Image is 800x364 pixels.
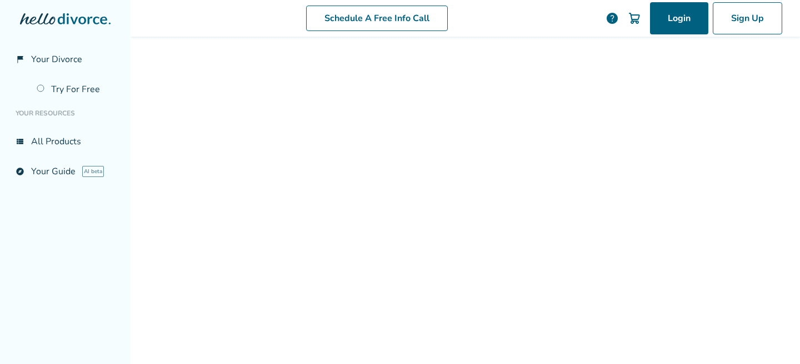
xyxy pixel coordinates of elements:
a: Login [650,2,708,34]
span: explore [16,167,24,176]
span: AI beta [82,166,104,177]
a: help [606,12,619,25]
a: view_listAll Products [9,129,122,154]
a: exploreYour GuideAI beta [9,159,122,184]
li: Your Resources [9,102,122,124]
span: Your Divorce [31,53,82,65]
span: flag_2 [16,55,24,64]
img: Cart [628,12,641,25]
a: Sign Up [713,2,782,34]
a: flag_2Your Divorce [9,47,122,72]
span: view_list [16,137,24,146]
a: Try For Free [30,77,122,102]
a: Schedule A Free Info Call [306,6,448,31]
